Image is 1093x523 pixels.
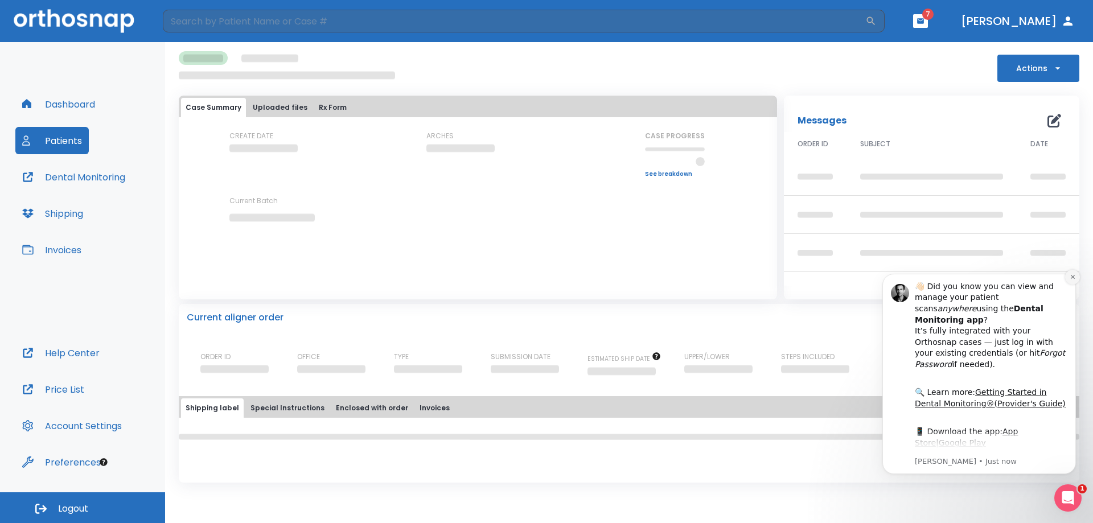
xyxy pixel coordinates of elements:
[865,257,1093,492] iframe: Intercom notifications message
[15,339,106,366] button: Help Center
[15,90,102,118] button: Dashboard
[645,131,705,141] p: CASE PROGRESS
[15,127,89,154] button: Patients
[15,448,108,476] button: Preferences
[15,200,90,227] button: Shipping
[587,355,661,363] span: The date will be available after approving treatment plan
[1054,484,1082,512] iframe: Intercom live chat
[922,9,934,20] span: 7
[781,352,835,362] p: STEPS INCLUDED
[956,11,1079,31] button: [PERSON_NAME]
[426,131,454,141] p: ARCHES
[229,196,332,206] p: Current Batch
[98,457,109,467] div: Tooltip anchor
[1078,484,1087,493] span: 1
[163,10,865,32] input: Search by Patient Name or Case #
[181,398,1077,418] div: tabs
[15,376,91,403] button: Price List
[15,163,132,191] button: Dental Monitoring
[14,9,134,32] img: Orthosnap
[645,171,705,178] a: See breakdown
[187,311,283,324] p: Current aligner order
[798,139,828,149] span: ORDER ID
[997,55,1079,82] button: Actions
[229,131,273,141] p: CREATE DATE
[798,114,847,127] p: Messages
[415,398,454,418] button: Invoices
[860,139,890,149] span: SUBJECT
[15,412,129,439] button: Account Settings
[394,352,409,362] p: TYPE
[491,352,550,362] p: SUBMISSION DATE
[58,503,88,515] span: Logout
[246,398,329,418] button: Special Instructions
[248,98,312,117] button: Uploaded files
[331,398,413,418] button: Enclosed with order
[684,352,730,362] p: UPPER/LOWER
[15,236,88,263] button: Invoices
[314,98,351,117] button: Rx Form
[181,98,775,117] div: tabs
[181,98,246,117] button: Case Summary
[1030,139,1048,149] span: DATE
[297,352,320,362] p: OFFICE
[200,352,231,362] p: ORDER ID
[181,398,244,418] button: Shipping label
